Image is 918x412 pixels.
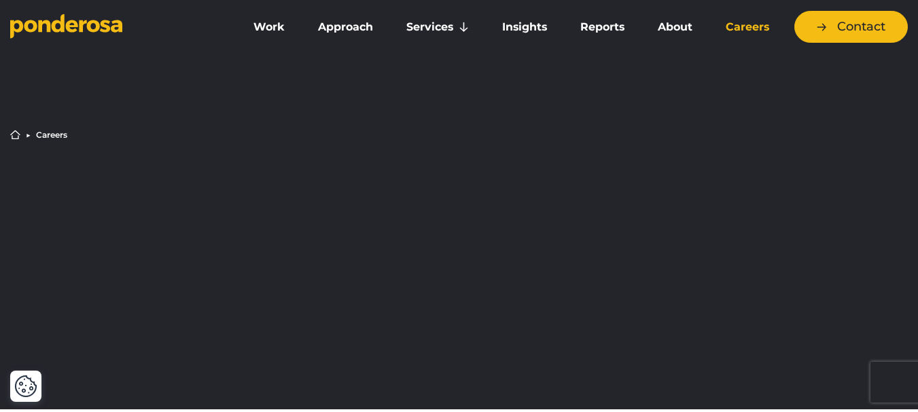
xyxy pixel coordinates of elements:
[36,131,67,139] li: Careers
[567,13,639,41] a: Reports
[489,13,561,41] a: Insights
[10,130,20,140] a: Home
[10,14,219,41] a: Go to homepage
[304,13,387,41] a: Approach
[393,13,483,41] a: Services
[644,13,707,41] a: About
[794,11,908,43] a: Contact
[240,13,299,41] a: Work
[14,375,37,398] button: Cookie Settings
[26,131,31,139] li: ▶︎
[712,13,783,41] a: Careers
[14,375,37,398] img: Revisit consent button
